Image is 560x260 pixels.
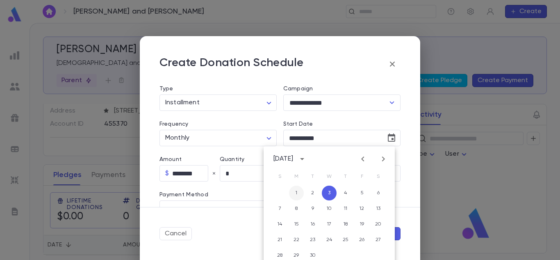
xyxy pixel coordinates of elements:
div: Monthly [159,130,277,146]
button: Choose date, selected date is Sep 3, 2025 [383,130,400,146]
button: 15 [289,217,304,232]
span: Monthly [165,135,189,141]
span: Tuesday [305,168,320,185]
button: 12 [355,201,369,216]
span: Saturday [371,168,386,185]
label: Frequency [159,121,188,127]
span: Sunday [273,168,287,185]
button: 24 [322,232,337,247]
button: 10 [322,201,337,216]
button: 6 [371,186,386,200]
p: $ [165,169,169,177]
button: 7 [273,201,287,216]
button: 22 [289,232,304,247]
button: 25 [338,232,353,247]
button: Open [386,97,398,108]
button: 3 [322,186,337,200]
div: Installment [159,95,277,111]
span: Wednesday [322,168,337,185]
button: 16 [305,217,320,232]
button: 26 [355,232,369,247]
label: Quantity [220,156,280,163]
label: Start Date [283,121,401,127]
span: Friday [355,168,369,185]
span: Thursday [338,168,353,185]
button: 14 [273,217,287,232]
p: Payment Method [159,191,277,198]
button: 23 [305,232,320,247]
span: Monday [289,168,304,185]
button: Cancel [159,227,192,240]
button: Previous month [356,152,369,166]
button: 4 [338,186,353,200]
button: 8 [289,201,304,216]
button: 21 [273,232,287,247]
button: 5 [355,186,369,200]
span: Installment [165,99,200,106]
button: 13 [371,201,386,216]
button: 11 [338,201,353,216]
button: 9 [305,201,320,216]
button: 1 [289,186,304,200]
label: Campaign [283,85,313,92]
button: 2 [305,186,320,200]
button: Next month [377,152,390,166]
button: calendar view is open, switch to year view [296,152,309,166]
label: Type [159,85,173,92]
button: 19 [355,217,369,232]
button: 27 [371,232,386,247]
button: 18 [338,217,353,232]
label: Amount [159,156,220,163]
div: [DATE] [273,155,293,163]
button: 17 [322,217,337,232]
button: 20 [371,217,386,232]
p: Create Donation Schedule [159,56,304,72]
